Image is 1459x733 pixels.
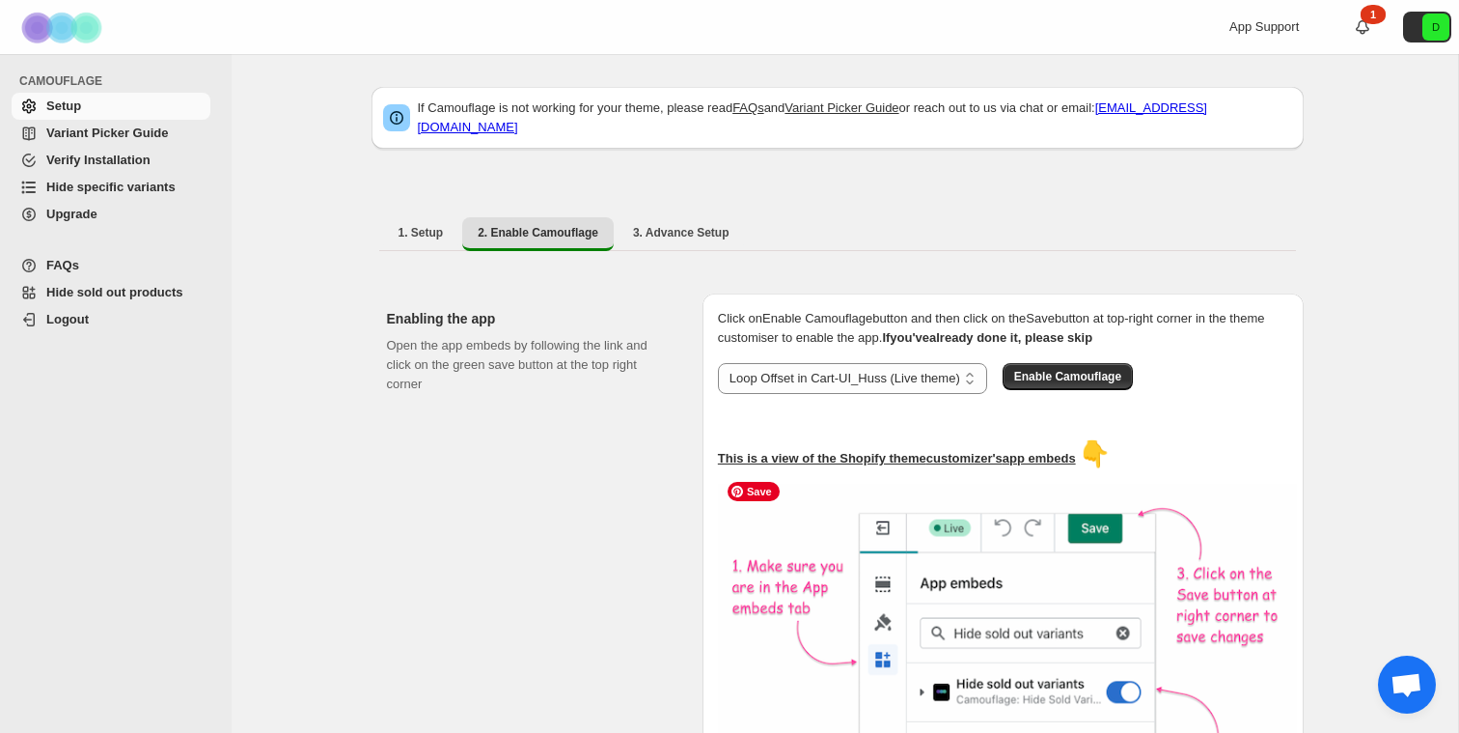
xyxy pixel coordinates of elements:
[633,225,729,240] span: 3. Advance Setup
[1003,369,1133,383] a: Enable Camouflage
[46,285,183,299] span: Hide sold out products
[882,330,1092,345] b: If you've already done it, please skip
[1079,439,1110,468] span: 👇
[418,99,1292,137] p: If Camouflage is not working for your theme, please read and or reach out to us via chat or email:
[12,174,210,201] a: Hide specific variants
[12,201,210,228] a: Upgrade
[387,309,672,328] h2: Enabling the app
[1378,656,1436,714] div: Open chat
[732,100,764,115] a: FAQs
[46,312,89,326] span: Logout
[12,147,210,174] a: Verify Installation
[718,309,1288,348] p: Click on Enable Camouflage button and then click on the Save button at top-right corner in the th...
[1003,363,1133,390] button: Enable Camouflage
[728,482,780,501] span: Save
[718,451,1076,465] u: This is a view of the Shopify theme customizer's app embeds
[1432,21,1440,33] text: D
[1014,369,1121,384] span: Enable Camouflage
[1353,17,1372,37] a: 1
[46,153,151,167] span: Verify Installation
[46,207,97,221] span: Upgrade
[12,120,210,147] a: Variant Picker Guide
[46,258,79,272] span: FAQs
[1403,12,1451,42] button: Avatar with initials D
[1361,5,1386,24] div: 1
[478,225,598,240] span: 2. Enable Camouflage
[12,279,210,306] a: Hide sold out products
[12,93,210,120] a: Setup
[785,100,898,115] a: Variant Picker Guide
[1229,19,1299,34] span: App Support
[46,180,176,194] span: Hide specific variants
[46,99,81,113] span: Setup
[12,252,210,279] a: FAQs
[399,225,444,240] span: 1. Setup
[12,306,210,333] a: Logout
[19,73,218,89] span: CAMOUFLAGE
[46,126,168,140] span: Variant Picker Guide
[1422,14,1449,41] span: Avatar with initials D
[15,1,112,54] img: Camouflage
